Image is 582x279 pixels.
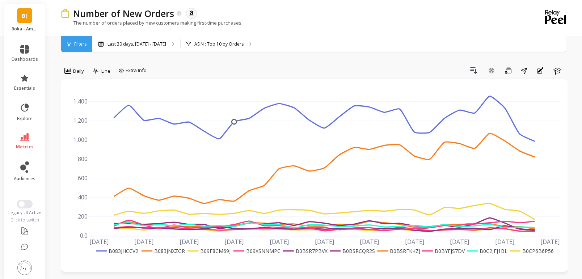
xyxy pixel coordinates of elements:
[12,26,38,32] p: Boka - Amazon (Essor)
[17,116,33,122] span: explore
[4,217,45,223] div: Click to switch
[14,176,35,182] span: audiences
[101,68,110,75] span: Line
[61,9,69,18] img: header icon
[14,85,35,91] span: essentials
[12,56,38,62] span: dashboards
[4,210,45,216] div: Legacy UI Active
[73,7,174,20] p: Number of New Orders
[74,41,87,47] span: Filters
[194,41,244,47] p: ASIN : Top 10 by Orders
[126,67,147,74] span: Extra Info
[22,12,28,20] span: B(
[16,144,34,150] span: metrics
[73,68,84,75] span: Daily
[188,10,195,17] img: api.amazon.svg
[17,200,33,208] button: Switch to New UI
[61,20,242,26] p: The number of orders placed by new customers making first-time purchases.
[107,41,166,47] p: Last 30 days, [DATE] - [DATE]
[17,261,32,275] img: profile picture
